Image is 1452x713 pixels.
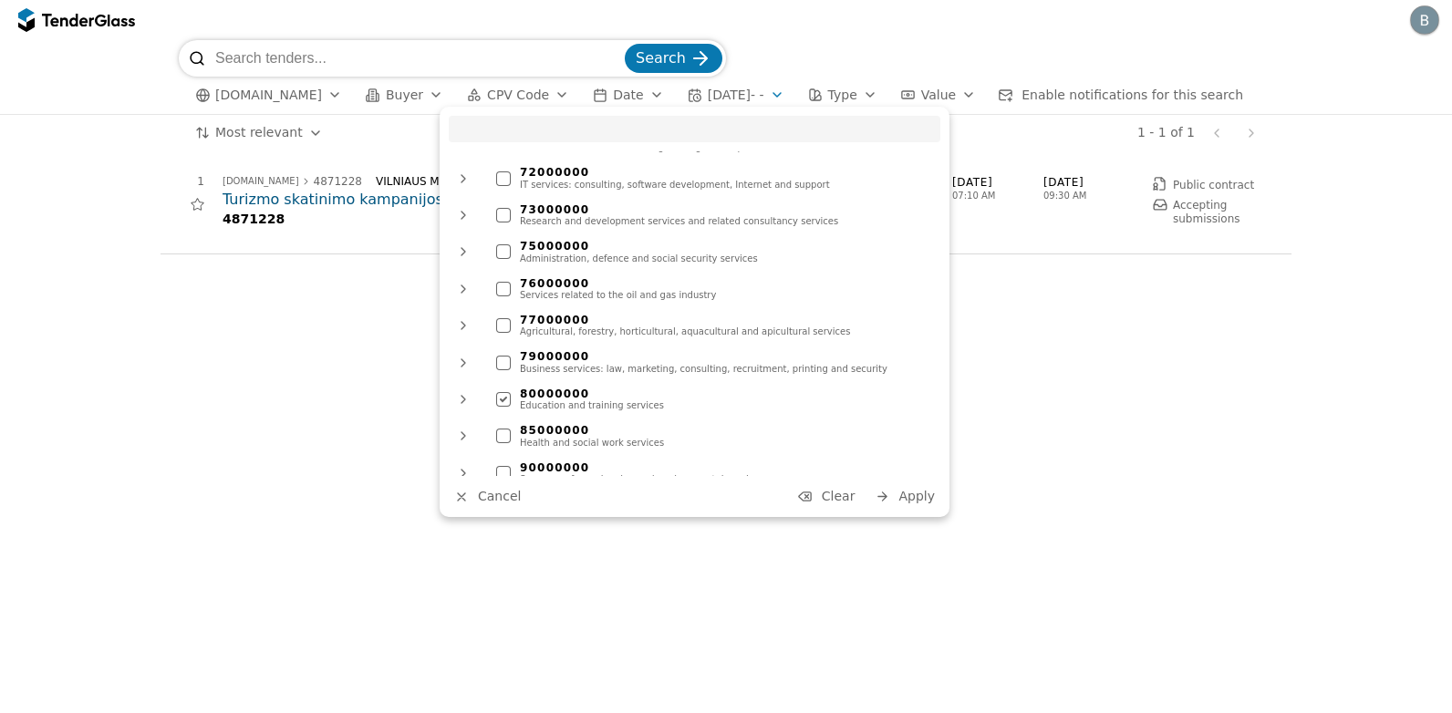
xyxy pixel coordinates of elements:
[520,203,931,216] div: 73000000
[520,290,931,301] div: Services related to the oil and gas industry
[223,190,806,210] a: Turizmo skatinimo kampanijos oro bendrovių kanaluose (atviras projekto konkursas)
[1043,191,1086,201] span: 09:30 AM
[828,88,857,102] span: Type
[188,84,349,107] button: [DOMAIN_NAME]
[520,364,931,375] div: Business services: law, marketing, consulting, recruitment, printing and security
[636,49,686,67] span: Search
[520,387,931,400] div: 80000000
[625,44,722,73] button: Search
[613,88,643,102] span: Date
[223,212,285,226] span: 4871228
[520,180,931,191] div: IT services: consulting, software development, Internet and support
[894,84,983,107] button: Value
[520,350,931,363] div: 79000000
[376,175,792,188] div: VILNIAUS MIESTO SAVIVALDYBĖS ADMINISTRACIJA
[586,84,670,107] button: Date
[520,474,931,485] div: Sewage, refuse, cleaning and environmental services
[952,175,1043,191] span: [DATE]
[520,424,931,437] div: 85000000
[1173,199,1240,224] span: Accepting submissions
[921,88,956,102] span: Value
[520,400,931,411] div: Education and training services
[898,489,935,503] span: Apply
[520,314,931,326] div: 77000000
[952,191,1043,201] span: 07:10 AM
[223,176,362,187] a: [DOMAIN_NAME]4871228
[520,277,931,290] div: 76000000
[520,166,931,179] div: 72000000
[520,216,931,227] div: Research and development services and related consultancy services
[314,176,362,187] div: 4871228
[520,326,931,337] div: Agricultural, forestry, horticultural, aquacultural and apicultural services
[1043,175,1135,191] span: [DATE]
[358,84,451,107] button: Buyer
[478,489,521,503] span: Cancel
[449,485,526,508] button: Cancel
[223,177,299,186] div: [DOMAIN_NAME]
[520,438,931,449] div: Health and social work services
[801,84,885,107] button: Type
[793,485,861,508] button: Clear
[1022,88,1243,102] span: Enable notifications for this search
[1137,125,1195,140] div: 1 - 1 of 1
[520,240,931,253] div: 75000000
[1173,179,1254,191] span: Public contract
[460,84,576,107] button: CPV Code
[386,88,423,102] span: Buyer
[869,485,940,508] button: Apply
[708,88,764,102] span: [DATE] - -
[215,40,621,77] input: Search tenders...
[520,253,931,264] div: Administration, defence and social security services
[520,461,931,474] div: 90000000
[215,88,322,103] span: [DOMAIN_NAME]
[680,84,792,107] button: [DATE]- -
[992,84,1249,107] button: Enable notifications for this search
[161,175,204,188] div: 1
[822,489,856,503] span: Clear
[487,88,549,102] span: CPV Code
